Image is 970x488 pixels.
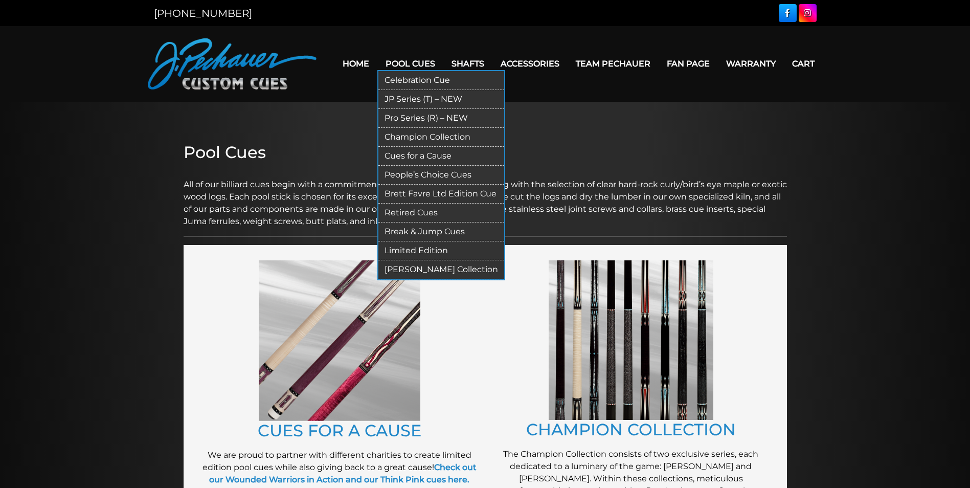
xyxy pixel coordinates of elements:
a: Limited Edition [378,241,504,260]
a: Break & Jump Cues [378,223,504,241]
p: We are proud to partner with different charities to create limited edition pool cues while also g... [199,449,480,486]
p: All of our billiard cues begin with a commitment to total quality control, starting with the sele... [184,166,787,228]
a: Home [334,51,377,77]
a: People’s Choice Cues [378,166,504,185]
a: JP Series (T) – NEW [378,90,504,109]
a: Fan Page [659,51,718,77]
a: CHAMPION COLLECTION [526,419,736,439]
a: Warranty [718,51,784,77]
a: Cart [784,51,823,77]
h2: Pool Cues [184,143,787,162]
a: Accessories [492,51,568,77]
a: [PERSON_NAME] Collection [378,260,504,279]
a: Brett Favre Ltd Edition Cue [378,185,504,204]
a: Pro Series (R) – NEW [378,109,504,128]
a: Champion Collection [378,128,504,147]
a: Pool Cues [377,51,443,77]
img: Pechauer Custom Cues [148,38,317,90]
a: Team Pechauer [568,51,659,77]
a: Celebration Cue [378,71,504,90]
a: Shafts [443,51,492,77]
a: Retired Cues [378,204,504,223]
a: [PHONE_NUMBER] [154,7,252,19]
a: CUES FOR A CAUSE [258,420,421,440]
a: Cues for a Cause [378,147,504,166]
a: Check out our Wounded Warriors in Action and our Think Pink cues here. [209,462,477,484]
